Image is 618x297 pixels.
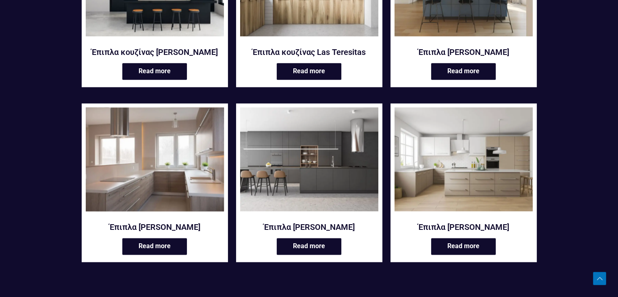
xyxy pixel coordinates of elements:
[395,222,533,232] a: Έπιπλα [PERSON_NAME]
[240,222,378,232] a: Έπιπλα [PERSON_NAME]
[86,107,224,211] img: Nudey κουζίνα
[431,238,496,255] a: Read more about “Έπιπλα κουζίνας Querim”
[86,107,224,216] a: Έπιπλα κουζίνας Nudey
[277,63,341,80] a: Read more about “Έπιπλα κουζίνας Las Teresitas”
[240,107,378,216] a: Έπιπλα κουζίνας Oludeniz
[431,63,496,80] a: Read more about “Έπιπλα κουζίνας Matira”
[395,47,533,57] a: Έπιπλα [PERSON_NAME]
[86,47,224,57] a: Έπιπλα κουζίνας [PERSON_NAME]
[395,107,533,216] a: Έπιπλα κουζίνας Querim
[122,63,187,80] a: Read more about “Έπιπλα κουζίνας La Concha”
[277,238,341,255] a: Read more about “Έπιπλα κουζίνας Oludeniz”
[122,238,187,255] a: Read more about “Έπιπλα κουζίνας Nudey”
[86,222,224,232] a: Έπιπλα [PERSON_NAME]
[240,47,378,57] a: Έπιπλα κουζίνας Las Teresitas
